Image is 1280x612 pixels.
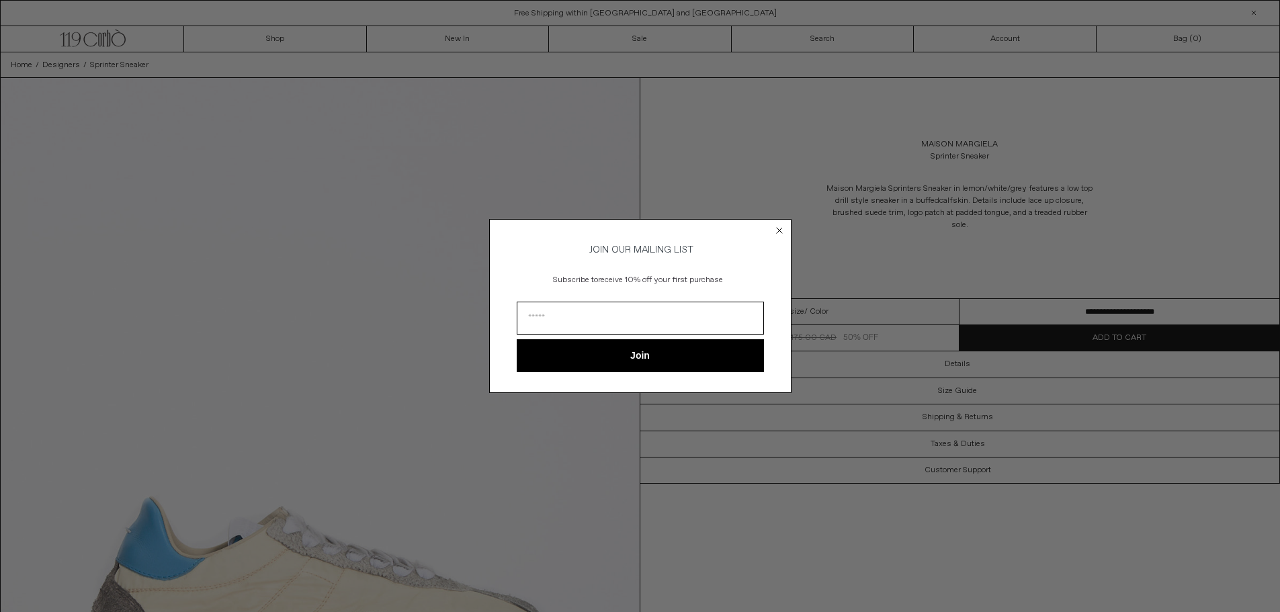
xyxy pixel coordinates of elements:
[773,224,786,237] button: Close dialog
[517,302,764,335] input: Email
[553,275,598,286] span: Subscribe to
[598,275,723,286] span: receive 10% off your first purchase
[587,244,693,256] span: JOIN OUR MAILING LIST
[517,339,764,372] button: Join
